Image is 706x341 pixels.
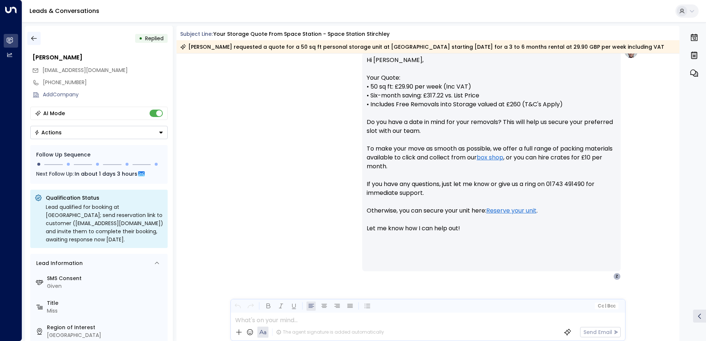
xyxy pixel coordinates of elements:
span: Zarha_ali@hotmail.com [42,66,128,74]
label: SMS Consent [47,275,165,282]
div: Button group with a nested menu [30,126,168,139]
span: Subject Line: [180,30,213,38]
a: box shop [477,153,503,162]
span: Cc Bcc [597,303,615,309]
p: Hi [PERSON_NAME], Your Quote: • 50 sq ft: £29.90 per week (Inc VAT) • Six-month saving: £317.22 v... [367,56,616,242]
button: Actions [30,126,168,139]
p: Qualification Status [46,194,163,201]
span: In about 1 days 3 hours [75,170,137,178]
div: AI Mode [43,110,65,117]
div: [PHONE_NUMBER] [43,79,168,86]
label: Title [47,299,165,307]
div: Z [613,273,621,280]
div: [GEOGRAPHIC_DATA] [47,331,165,339]
div: • [139,32,143,45]
label: Region of Interest [47,324,165,331]
div: Follow Up Sequence [36,151,162,159]
a: Leads & Conversations [30,7,99,15]
div: The agent signature is added automatically [276,329,384,335]
button: Cc|Bcc [594,303,618,310]
span: | [605,303,606,309]
div: Actions [34,129,62,136]
div: Lead qualified for booking at [GEOGRAPHIC_DATA]; send reservation link to customer ([EMAIL_ADDRES... [46,203,163,244]
div: [PERSON_NAME] [32,53,168,62]
button: Undo [233,302,242,311]
div: Given [47,282,165,290]
span: [EMAIL_ADDRESS][DOMAIN_NAME] [42,66,128,74]
div: Miss [47,307,165,315]
button: Redo [246,302,255,311]
div: Lead Information [34,259,83,267]
div: [PERSON_NAME] requested a quote for a 50 sq ft personal storage unit at [GEOGRAPHIC_DATA] startin... [180,43,664,51]
span: Replied [145,35,164,42]
div: AddCompany [43,91,168,99]
div: Next Follow Up: [36,170,162,178]
div: Your storage quote from Space Station - Space Station Stirchley [213,30,390,38]
a: Reserve your unit [486,206,537,215]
